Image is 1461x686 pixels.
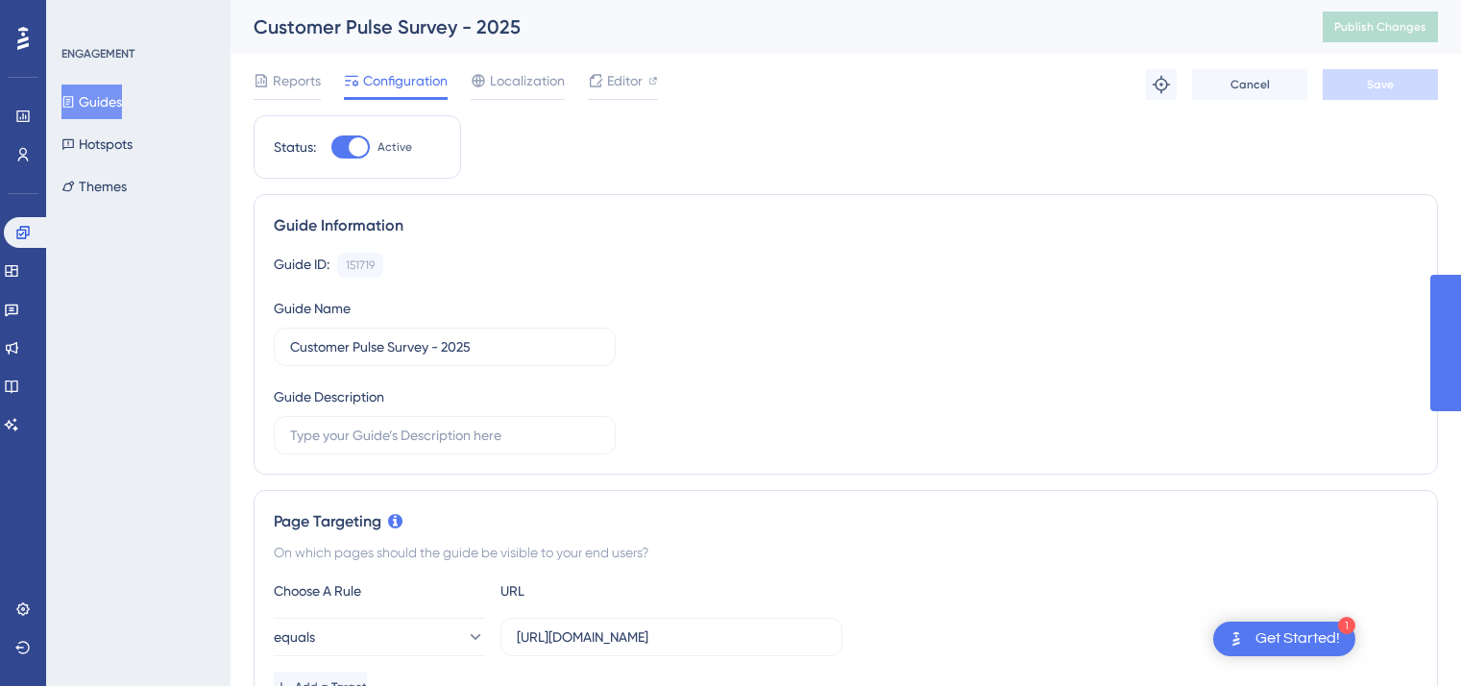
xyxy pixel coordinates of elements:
div: Choose A Rule [274,579,485,602]
span: equals [274,625,315,649]
input: Type your Guide’s Description here [290,425,599,446]
div: On which pages should the guide be visible to your end users? [274,541,1418,564]
div: Guide ID: [274,253,329,278]
span: Localization [490,69,565,92]
div: Page Targeting [274,510,1418,533]
div: 1 [1338,617,1355,634]
button: equals [274,618,485,656]
div: Customer Pulse Survey - 2025 [254,13,1275,40]
span: Reports [273,69,321,92]
div: Guide Name [274,297,351,320]
span: Active [377,139,412,155]
div: Status: [274,135,316,159]
button: Save [1323,69,1438,100]
span: Configuration [363,69,448,92]
div: URL [500,579,712,602]
div: Guide Information [274,214,1418,237]
span: Publish Changes [1334,19,1426,35]
div: Get Started! [1255,628,1340,649]
img: launcher-image-alternative-text [1225,627,1248,650]
div: 151719 [346,257,375,273]
button: Themes [61,169,127,204]
div: Guide Description [274,385,384,408]
input: yourwebsite.com/path [517,626,826,648]
div: ENGAGEMENT [61,46,134,61]
button: Guides [61,85,122,119]
button: Publish Changes [1323,12,1438,42]
span: Editor [607,69,643,92]
iframe: UserGuiding AI Assistant Launcher [1380,610,1438,668]
span: Cancel [1230,77,1270,92]
button: Cancel [1192,69,1307,100]
span: Save [1367,77,1394,92]
div: Open Get Started! checklist, remaining modules: 1 [1213,622,1355,656]
button: Hotspots [61,127,133,161]
input: Type your Guide’s Name here [290,336,599,357]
